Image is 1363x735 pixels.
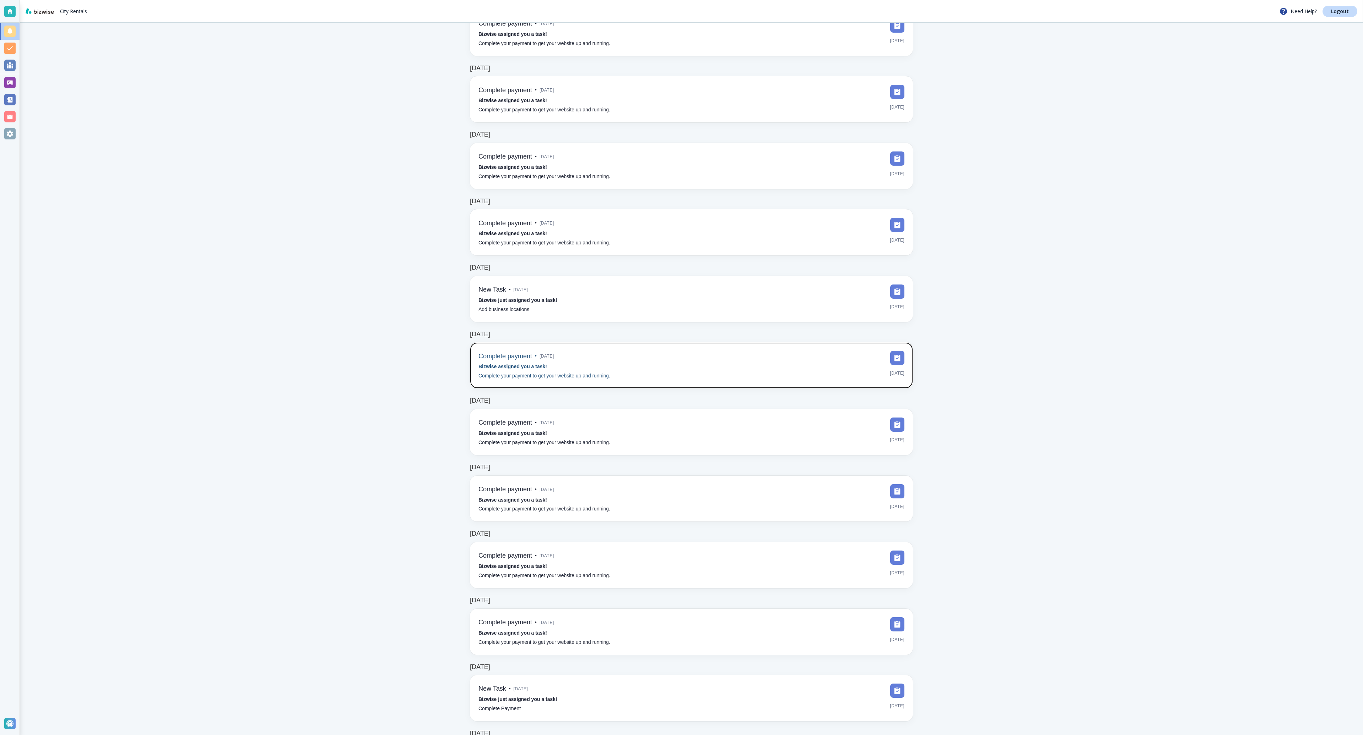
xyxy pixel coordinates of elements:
img: DashboardSidebarTasks.svg [890,85,904,99]
h6: Complete payment [478,87,532,94]
span: [DATE] [890,701,904,711]
h6: New Task [478,286,506,294]
h6: Complete payment [478,619,532,626]
span: [DATE] [890,235,904,245]
h6: [DATE] [470,131,490,139]
span: [DATE] [890,568,904,578]
p: • [535,486,537,493]
a: Complete payment•[DATE]Bizwise assigned you a task!Complete your payment to get your website up a... [470,476,913,522]
a: Complete payment•[DATE]Bizwise assigned you a task!Complete your payment to get your website up a... [470,10,913,56]
span: [DATE] [540,351,554,361]
strong: Bizwise assigned you a task! [478,364,547,369]
p: City Rentals [60,8,87,15]
span: [DATE] [540,151,554,162]
a: Logout [1323,6,1357,17]
p: • [535,552,537,560]
h6: Complete payment [478,220,532,227]
span: [DATE] [890,102,904,112]
span: [DATE] [540,418,554,428]
a: Complete payment•[DATE]Bizwise assigned you a task!Complete your payment to get your website up a... [470,143,913,189]
h6: Complete payment [478,153,532,161]
span: [DATE] [540,18,554,29]
h6: [DATE] [470,663,490,671]
img: DashboardSidebarTasks.svg [890,18,904,33]
strong: Bizwise assigned you a task! [478,497,547,503]
h6: [DATE] [470,530,490,538]
a: Complete payment•[DATE]Bizwise assigned you a task!Complete your payment to get your website up a... [470,409,913,455]
p: Logout [1331,9,1349,14]
span: [DATE] [514,284,528,295]
span: [DATE] [540,218,554,228]
a: Complete payment•[DATE]Bizwise assigned you a task!Complete your payment to get your website up a... [470,342,913,388]
p: Complete Payment [478,705,521,713]
strong: Bizwise assigned you a task! [478,430,547,436]
strong: Bizwise assigned you a task! [478,164,547,170]
strong: Bizwise just assigned you a task! [478,696,557,702]
h6: Complete payment [478,353,532,360]
img: DashboardSidebarTasks.svg [890,151,904,166]
span: [DATE] [540,484,554,495]
img: DashboardSidebarTasks.svg [890,284,904,299]
h6: [DATE] [470,65,490,72]
img: DashboardSidebarTasks.svg [890,218,904,232]
p: Complete your payment to get your website up and running. [478,239,610,247]
p: • [535,86,537,94]
strong: Bizwise assigned you a task! [478,563,547,569]
h6: [DATE] [470,331,490,338]
p: Complete your payment to get your website up and running. [478,106,610,114]
p: Need Help? [1279,7,1317,16]
p: • [535,352,537,360]
a: Complete payment•[DATE]Bizwise assigned you a task!Complete your payment to get your website up a... [470,209,913,255]
a: City Rentals [60,6,87,17]
strong: Bizwise assigned you a task! [478,31,547,37]
p: Complete your payment to get your website up and running. [478,372,610,380]
span: [DATE] [890,35,904,46]
span: [DATE] [540,85,554,95]
p: Complete your payment to get your website up and running. [478,639,610,646]
h6: Complete payment [478,20,532,28]
p: Complete your payment to get your website up and running. [478,40,610,48]
h6: [DATE] [470,397,490,405]
span: [DATE] [540,551,554,561]
p: Add business locations [478,306,529,314]
h6: [DATE] [470,198,490,205]
a: Complete payment•[DATE]Bizwise assigned you a task!Complete your payment to get your website up a... [470,76,913,122]
a: New Task•[DATE]Bizwise just assigned you a task!Complete Payment[DATE] [470,675,913,721]
a: Complete payment•[DATE]Bizwise assigned you a task!Complete your payment to get your website up a... [470,609,913,655]
span: [DATE] [514,684,528,694]
span: [DATE] [540,617,554,628]
img: DashboardSidebarTasks.svg [890,418,904,432]
span: [DATE] [890,501,904,512]
p: • [535,619,537,626]
img: DashboardSidebarTasks.svg [890,684,904,698]
span: [DATE] [890,634,904,645]
img: DashboardSidebarTasks.svg [890,617,904,631]
img: DashboardSidebarTasks.svg [890,484,904,498]
p: Complete your payment to get your website up and running. [478,505,610,513]
h6: Complete payment [478,552,532,560]
a: New Task•[DATE]Bizwise just assigned you a task!Add business locations[DATE] [470,276,913,322]
a: Complete payment•[DATE]Bizwise assigned you a task!Complete your payment to get your website up a... [470,542,913,588]
p: • [535,20,537,28]
img: bizwise [26,8,54,14]
strong: Bizwise just assigned you a task! [478,297,557,303]
p: • [509,685,511,693]
span: [DATE] [890,435,904,445]
strong: Bizwise assigned you a task! [478,231,547,236]
h6: [DATE] [470,597,490,604]
p: • [535,153,537,161]
h6: Complete payment [478,419,532,427]
p: Complete your payment to get your website up and running. [478,572,610,580]
span: [DATE] [890,302,904,312]
p: • [509,286,511,294]
span: [DATE] [890,368,904,378]
img: DashboardSidebarTasks.svg [890,551,904,565]
h6: [DATE] [470,264,490,272]
strong: Bizwise assigned you a task! [478,98,547,103]
h6: Complete payment [478,486,532,493]
h6: [DATE] [470,464,490,471]
p: • [535,219,537,227]
img: DashboardSidebarTasks.svg [890,351,904,365]
h6: New Task [478,685,506,693]
strong: Bizwise assigned you a task! [478,630,547,636]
